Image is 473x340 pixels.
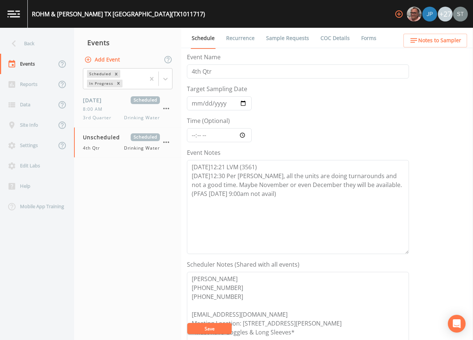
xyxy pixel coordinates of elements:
label: Scheduler Notes (Shared with all events) [187,260,299,269]
button: Notes to Sampler [403,34,467,47]
a: Schedule [191,28,216,49]
span: Scheduled [131,133,160,141]
div: Open Intercom Messenger [448,315,466,333]
label: Time (Optional) [187,116,230,125]
span: [DATE] [83,96,107,104]
div: Remove Scheduled [112,70,120,78]
a: Sample Requests [265,28,310,49]
span: 8:00 AM [83,106,107,113]
button: Save [187,323,232,334]
span: 3rd Quarter [83,114,116,121]
a: Recurrence [225,28,256,49]
a: COC Details [319,28,351,49]
label: Target Sampling Date [187,84,247,93]
a: UnscheduledScheduled4th QtrDrinking Water [74,127,181,158]
span: Drinking Water [124,145,160,151]
textarea: [DATE]12:21 LVM (3561) [DATE]12:30 Per [PERSON_NAME], all the units are doing turnarounds and not... [187,160,409,254]
span: 4th Qtr [83,145,104,151]
span: Notes to Sampler [418,36,461,45]
button: Add Event [83,53,123,67]
div: Events [74,33,181,52]
label: Event Notes [187,148,221,157]
label: Event Name [187,53,221,61]
div: Mike Franklin [406,7,422,21]
img: cb9926319991c592eb2b4c75d39c237f [453,7,468,21]
div: ROHM & [PERSON_NAME] TX [GEOGRAPHIC_DATA] (TX1011717) [32,10,205,19]
div: In Progress [87,80,114,87]
img: e2d790fa78825a4bb76dcb6ab311d44c [407,7,422,21]
div: +27 [438,7,453,21]
img: logo [7,10,20,17]
a: Forms [360,28,378,49]
a: [DATE]Scheduled8:00 AM3rd QuarterDrinking Water [74,90,181,127]
div: Joshua gere Paul [422,7,437,21]
span: Unscheduled [83,133,125,141]
span: Scheduled [131,96,160,104]
div: Scheduled [87,70,112,78]
span: Drinking Water [124,114,160,121]
div: Remove In Progress [114,80,123,87]
img: 41241ef155101aa6d92a04480b0d0000 [422,7,437,21]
